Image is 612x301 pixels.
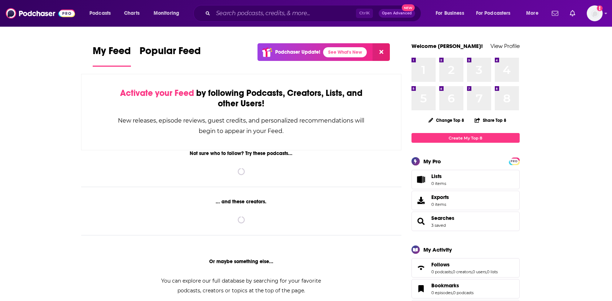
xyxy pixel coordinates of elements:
div: Or maybe something else... [81,258,402,265]
div: New releases, episode reviews, guest credits, and personalized recommendations will begin to appe... [118,115,365,136]
div: My Activity [423,246,452,253]
span: Ctrl K [356,9,373,18]
a: Searches [431,215,454,221]
span: Popular Feed [140,45,201,61]
span: 0 items [431,181,446,186]
div: Search podcasts, credits, & more... [200,5,428,22]
span: Activate your Feed [120,88,194,98]
span: Follows [431,261,450,268]
a: 0 lists [487,269,498,274]
div: My Pro [423,158,441,165]
a: Exports [411,191,520,210]
a: 0 creators [453,269,472,274]
span: , [472,269,472,274]
a: See What's New [323,47,367,57]
span: Lists [431,173,442,180]
input: Search podcasts, credits, & more... [213,8,356,19]
span: Bookmarks [411,279,520,298]
a: 0 users [472,269,486,274]
span: Searches [411,212,520,231]
button: Show profile menu [587,5,603,21]
span: Lists [414,174,428,185]
span: Podcasts [89,8,111,18]
a: 0 podcasts [431,269,452,274]
a: Show notifications dropdown [567,7,578,19]
span: Exports [431,194,449,200]
a: My Feed [93,45,131,67]
span: Monitoring [154,8,179,18]
button: Share Top 8 [474,113,507,127]
a: Popular Feed [140,45,201,67]
a: Bookmarks [414,284,428,294]
span: My Feed [93,45,131,61]
span: PRO [510,159,519,164]
button: open menu [521,8,547,19]
a: Searches [414,216,428,226]
span: Bookmarks [431,282,459,289]
span: Exports [414,195,428,205]
span: Follows [411,258,520,278]
a: Follows [431,261,498,268]
span: , [486,269,487,274]
p: Podchaser Update! [275,49,320,55]
span: 0 items [431,202,449,207]
span: More [526,8,538,18]
button: open menu [84,8,120,19]
button: open menu [149,8,189,19]
span: New [402,4,415,11]
span: For Podcasters [476,8,511,18]
a: Show notifications dropdown [549,7,561,19]
img: User Profile [587,5,603,21]
span: Open Advanced [382,12,412,15]
a: Bookmarks [431,282,474,289]
a: Charts [119,8,144,19]
span: , [452,290,453,295]
span: Lists [431,173,446,180]
a: Lists [411,170,520,189]
span: For Business [436,8,464,18]
div: by following Podcasts, Creators, Lists, and other Users! [118,88,365,109]
a: 0 podcasts [453,290,474,295]
span: Charts [124,8,140,18]
a: View Profile [490,43,520,49]
div: ... and these creators. [81,199,402,205]
svg: Add a profile image [597,5,603,11]
img: Podchaser - Follow, Share and Rate Podcasts [6,6,75,20]
a: Create My Top 8 [411,133,520,143]
span: Logged in as lcohen [587,5,603,21]
div: You can explore our full database by searching for your favorite podcasts, creators or topics at ... [153,276,330,296]
a: 3 saved [431,223,446,228]
button: Change Top 8 [424,116,469,125]
button: open menu [431,8,473,19]
a: 0 episodes [431,290,452,295]
div: Not sure who to follow? Try these podcasts... [81,150,402,156]
a: PRO [510,158,519,164]
a: Follows [414,263,428,273]
button: Open AdvancedNew [379,9,415,18]
button: open menu [471,8,521,19]
a: Welcome [PERSON_NAME]! [411,43,483,49]
span: , [452,269,453,274]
